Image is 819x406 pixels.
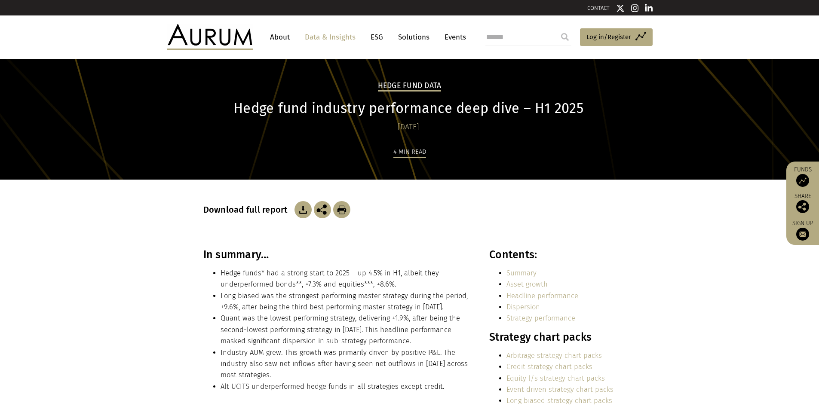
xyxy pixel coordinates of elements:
a: Equity l/s strategy chart packs [506,374,605,382]
a: Dispersion [506,303,540,311]
a: ESG [366,29,387,45]
a: Sign up [791,220,815,241]
div: Share [791,193,815,213]
a: Data & Insights [301,29,360,45]
a: Arbitrage strategy chart packs [506,351,602,360]
img: Linkedin icon [645,4,653,12]
li: Quant was the lowest performing strategy, delivering +1.9%, after being the second-lowest perform... [221,313,471,347]
a: Funds [791,166,815,187]
span: Log in/Register [586,32,631,42]
h3: Strategy chart packs [489,331,613,344]
img: Download Article [333,201,350,218]
img: Sign up to our newsletter [796,228,809,241]
div: [DATE] [203,121,614,133]
h2: Hedge Fund Data [378,81,442,92]
h3: Download full report [203,205,292,215]
img: Download Article [294,201,312,218]
img: Share this post [796,200,809,213]
a: About [266,29,294,45]
input: Submit [556,28,574,46]
li: Hedge funds* had a strong start to 2025 – up 4.5% in H1, albeit they underperformed bonds**, +7.3... [221,268,471,290]
a: CONTACT [587,5,610,11]
a: Event driven strategy chart packs [506,385,613,394]
a: Headline performance [506,292,578,300]
div: 4 min read [393,147,426,158]
li: Long biased was the strongest performing master strategy during the period, +9.6%, after being th... [221,290,471,313]
h3: In summary… [203,248,471,261]
img: Aurum [167,24,253,50]
a: Events [440,29,466,45]
a: Long biased strategy chart packs [506,397,612,405]
a: Summary [506,269,537,277]
h3: Contents: [489,248,613,261]
a: Log in/Register [580,28,653,46]
li: Alt UCITS underperformed hedge funds in all strategies except credit. [221,381,471,392]
a: Solutions [394,29,434,45]
h1: Hedge fund industry performance deep dive – H1 2025 [203,100,614,117]
img: Share this post [314,201,331,218]
img: Access Funds [796,174,809,187]
img: Instagram icon [631,4,639,12]
img: Twitter icon [616,4,625,12]
a: Credit strategy chart packs [506,363,592,371]
a: Strategy performance [506,314,575,322]
a: Asset growth [506,280,548,288]
li: Industry AUM grew. This growth was primarily driven by positive P&L. The industry also saw net in... [221,347,471,381]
